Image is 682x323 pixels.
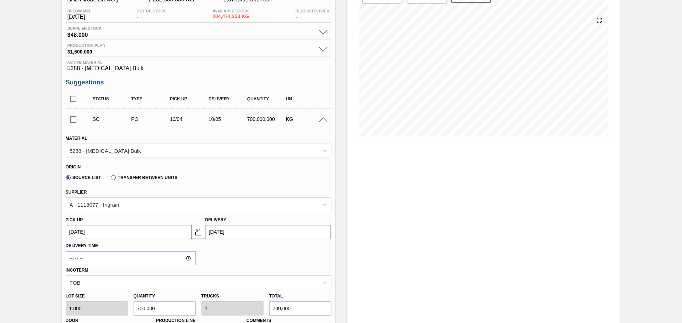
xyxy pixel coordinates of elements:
h3: Suggestions [66,79,331,86]
div: KG [284,116,327,122]
div: 10/04/2025 [168,116,211,122]
label: Incoterm [66,268,88,273]
label: Delivery [205,217,227,222]
span: Production plan [67,43,315,48]
label: Origin [66,165,81,169]
label: Transfer between Units [111,175,177,180]
span: Supplier Stock [67,26,315,30]
div: Pick up [168,96,211,101]
div: Status [91,96,134,101]
label: Production Line [156,318,195,323]
label: Total [269,294,283,299]
label: Door [66,318,79,323]
div: Suggestion Created [91,116,134,122]
div: 10/05/2025 [207,116,250,122]
button: locked [191,225,205,239]
input: mm/dd/yyyy [205,225,331,239]
span: Available Stock [212,9,249,13]
div: Type [129,96,172,101]
span: 204,474.253 KG [212,14,249,19]
label: Delivery Time [66,241,196,251]
label: Lot size [66,291,128,301]
span: Below Min [67,9,90,13]
div: UN [284,96,327,101]
label: Trucks [201,294,219,299]
div: - [135,9,168,20]
span: 848.000 [67,30,315,38]
label: Pick up [66,217,83,222]
span: [DATE] [67,14,90,20]
label: Quantity [134,294,155,299]
div: 5288 - [MEDICAL_DATA] Bulk [70,147,141,154]
div: FOB [70,279,81,285]
div: Purchase order [129,116,172,122]
span: 31,500.000 [67,48,315,55]
label: Source List [66,175,101,180]
div: Quantity [245,96,288,101]
img: locked [194,228,202,236]
input: mm/dd/yyyy [66,225,191,239]
label: Material [66,136,87,141]
span: Blocked Stock [296,9,330,13]
span: Out Of Stock [136,9,166,13]
label: Supplier [66,190,87,195]
div: - [294,9,331,20]
div: Delivery [207,96,250,101]
div: A - 1118077 - Ingrain [70,201,119,207]
div: 700,000.000 [245,116,288,122]
span: Active Material [67,60,330,65]
span: 5288 - [MEDICAL_DATA] Bulk [67,65,330,72]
